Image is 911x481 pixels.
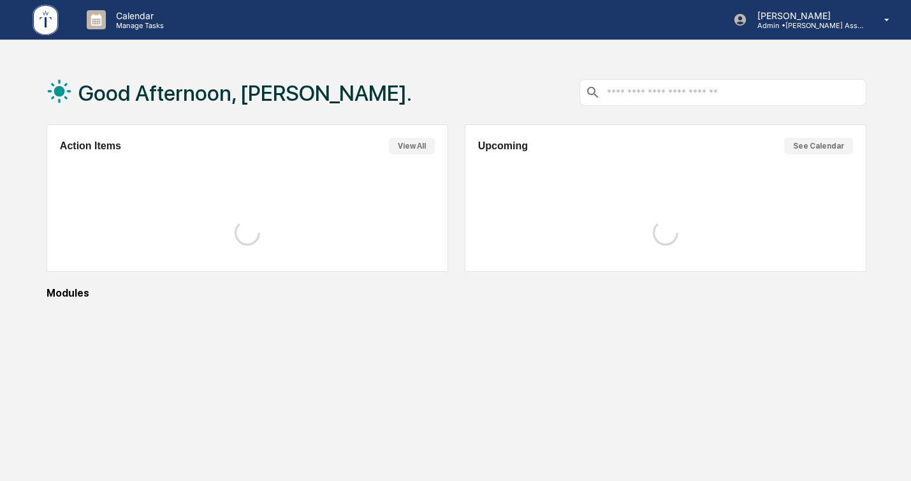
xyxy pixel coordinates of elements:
[47,287,866,299] div: Modules
[747,10,866,21] p: [PERSON_NAME]
[106,21,170,30] p: Manage Tasks
[747,21,866,30] p: Admin • [PERSON_NAME] Asset Management LLC
[60,140,121,152] h2: Action Items
[784,138,853,154] button: See Calendar
[78,80,412,106] h1: Good Afternoon, [PERSON_NAME].
[106,10,170,21] p: Calendar
[31,3,61,38] img: logo
[389,138,435,154] button: View All
[478,140,528,152] h2: Upcoming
